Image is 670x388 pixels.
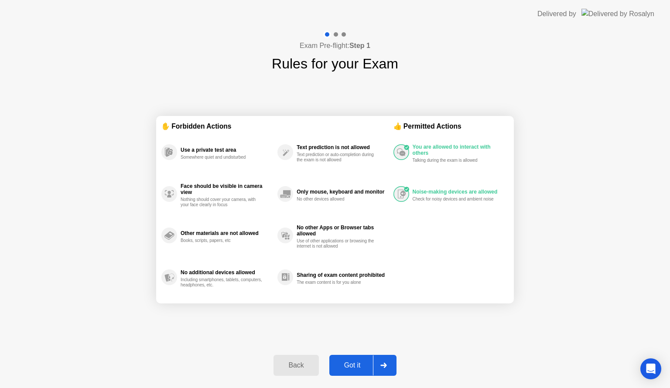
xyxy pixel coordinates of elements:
div: Got it [332,361,373,369]
div: Open Intercom Messenger [640,358,661,379]
button: Back [273,355,318,376]
div: Back [276,361,316,369]
div: ✋ Forbidden Actions [161,121,393,131]
div: Other materials are not allowed [181,230,273,236]
div: Check for noisy devices and ambient noise [413,197,495,202]
div: Text prediction is not allowed [297,144,389,150]
div: No additional devices allowed [181,269,273,276]
img: Delivered by Rosalyn [581,9,654,19]
div: Books, scripts, papers, etc [181,238,263,243]
div: Noise-making devices are allowed [413,189,504,195]
div: The exam content is for you alone [297,280,379,285]
h1: Rules for your Exam [272,53,398,74]
div: Use a private test area [181,147,273,153]
b: Step 1 [349,42,370,49]
div: You are allowed to interact with others [413,144,504,156]
div: No other devices allowed [297,197,379,202]
div: Nothing should cover your camera, with your face clearly in focus [181,197,263,208]
div: Text prediction or auto-completion during the exam is not allowed [297,152,379,163]
div: Sharing of exam content prohibited [297,272,389,278]
div: Somewhere quiet and undisturbed [181,155,263,160]
div: Including smartphones, tablets, computers, headphones, etc. [181,277,263,288]
div: No other Apps or Browser tabs allowed [297,225,389,237]
div: Talking during the exam is allowed [413,158,495,163]
div: 👍 Permitted Actions [393,121,509,131]
div: Only mouse, keyboard and monitor [297,189,389,195]
button: Got it [329,355,397,376]
div: Delivered by [537,9,576,19]
div: Use of other applications or browsing the internet is not allowed [297,238,379,249]
h4: Exam Pre-flight: [300,41,370,51]
div: Face should be visible in camera view [181,183,273,195]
